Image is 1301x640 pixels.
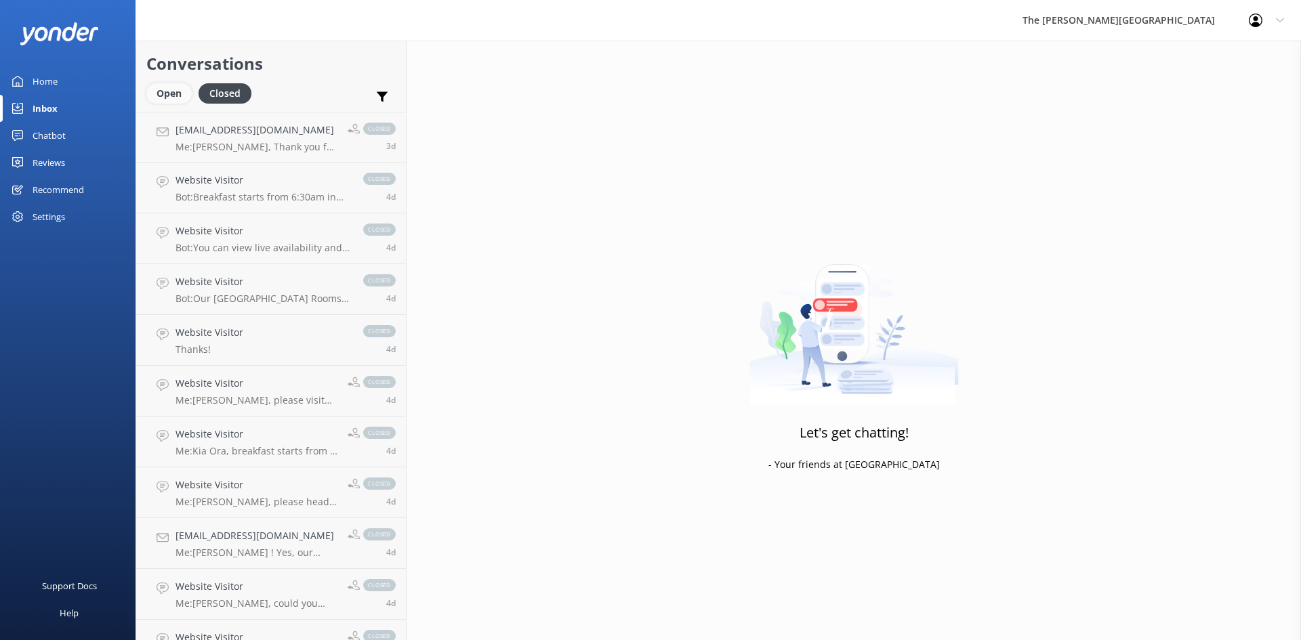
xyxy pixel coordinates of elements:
[175,496,337,508] p: Me: [PERSON_NAME], please head to our website and go to "Facilities > About The [PERSON_NAME] Hot...
[363,528,396,540] span: closed
[386,140,396,152] span: 09:28am 15-Aug-2025 (UTC +12:00) Pacific/Auckland
[386,547,396,558] span: 07:54pm 13-Aug-2025 (UTC +12:00) Pacific/Auckland
[33,203,65,230] div: Settings
[136,213,406,264] a: Website VisitorBot:You can view live availability and make your reservation online at [URL][DOMAI...
[136,467,406,518] a: Website VisitorMe:[PERSON_NAME], please head to our website and go to "Facilities > About The [PE...
[363,173,396,185] span: closed
[175,427,337,442] h4: Website Visitor
[175,528,337,543] h4: [EMAIL_ADDRESS][DOMAIN_NAME]
[175,343,243,356] p: Thanks!
[386,293,396,304] span: 10:27am 14-Aug-2025 (UTC +12:00) Pacific/Auckland
[175,173,350,188] h4: Website Visitor
[749,236,959,405] img: artwork of a man stealing a conversation from at giant smartphone
[386,242,396,253] span: 02:45pm 14-Aug-2025 (UTC +12:00) Pacific/Auckland
[33,149,65,176] div: Reviews
[363,123,396,135] span: closed
[199,83,251,104] div: Closed
[386,496,396,507] span: 07:59pm 13-Aug-2025 (UTC +12:00) Pacific/Auckland
[136,112,406,163] a: [EMAIL_ADDRESS][DOMAIN_NAME]Me:[PERSON_NAME], Thank you for choosing The [PERSON_NAME] Hotel for ...
[33,68,58,95] div: Home
[175,223,350,238] h4: Website Visitor
[363,325,396,337] span: closed
[33,176,84,203] div: Recommend
[386,343,396,355] span: 12:25am 14-Aug-2025 (UTC +12:00) Pacific/Auckland
[175,597,337,610] p: Me: [PERSON_NAME], could you please provide us with an email so our events team can get back to y...
[175,547,337,559] p: Me: [PERSON_NAME] ! Yes, our returning guests get a 5% discount on their next stay. Please email ...
[386,394,396,406] span: 08:01pm 13-Aug-2025 (UTC +12:00) Pacific/Auckland
[199,85,258,100] a: Closed
[363,477,396,490] span: closed
[175,293,350,305] p: Bot: Our [GEOGRAPHIC_DATA] Rooms interconnect with Lakeview 2 Bedroom Apartments, perfect for lar...
[33,95,58,122] div: Inbox
[136,366,406,417] a: Website VisitorMe:[PERSON_NAME], please visit ou website and head to "Food & Wine" to see our set...
[136,163,406,213] a: Website VisitorBot:Breakfast starts from 6:30am in Summer and Spring, and from 7:00am in Autumn a...
[363,223,396,236] span: closed
[175,376,337,391] h4: Website Visitor
[363,427,396,439] span: closed
[146,85,199,100] a: Open
[175,242,350,254] p: Bot: You can view live availability and make your reservation online at [URL][DOMAIN_NAME].
[175,191,350,203] p: Bot: Breakfast starts from 6:30am in Summer and Spring, and from 7:00am in Autumn and Winter. We ...
[386,191,396,202] span: 04:35pm 14-Aug-2025 (UTC +12:00) Pacific/Auckland
[363,579,396,591] span: closed
[175,477,337,492] h4: Website Visitor
[175,274,350,289] h4: Website Visitor
[363,274,396,286] span: closed
[136,518,406,569] a: [EMAIL_ADDRESS][DOMAIN_NAME]Me:[PERSON_NAME] ! Yes, our returning guests get a 5% discount on the...
[386,445,396,456] span: 08:00pm 13-Aug-2025 (UTC +12:00) Pacific/Auckland
[136,315,406,366] a: Website VisitorThanks!closed4d
[363,376,396,388] span: closed
[175,579,337,594] h4: Website Visitor
[136,264,406,315] a: Website VisitorBot:Our [GEOGRAPHIC_DATA] Rooms interconnect with Lakeview 2 Bedroom Apartments, p...
[33,122,66,149] div: Chatbot
[386,597,396,609] span: 06:59pm 13-Aug-2025 (UTC +12:00) Pacific/Auckland
[768,457,940,472] p: - Your friends at [GEOGRAPHIC_DATA]
[60,599,79,626] div: Help
[42,572,97,599] div: Support Docs
[20,22,98,45] img: yonder-white-logo.png
[800,422,909,444] h3: Let's get chatting!
[146,51,396,77] h2: Conversations
[136,417,406,467] a: Website VisitorMe:Kia Ora, breakfast starts from 7 to 10:30.closed4d
[136,569,406,620] a: Website VisitorMe:[PERSON_NAME], could you please provide us with an email so our events team can...
[175,123,337,137] h4: [EMAIL_ADDRESS][DOMAIN_NAME]
[175,141,337,153] p: Me: [PERSON_NAME], Thank you for choosing The [PERSON_NAME] Hotel for your stay in [GEOGRAPHIC_DA...
[146,83,192,104] div: Open
[175,325,243,340] h4: Website Visitor
[175,445,337,457] p: Me: Kia Ora, breakfast starts from 7 to 10:30.
[175,394,337,406] p: Me: [PERSON_NAME], please visit ou website and head to "Food & Wine" to see our set menus.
